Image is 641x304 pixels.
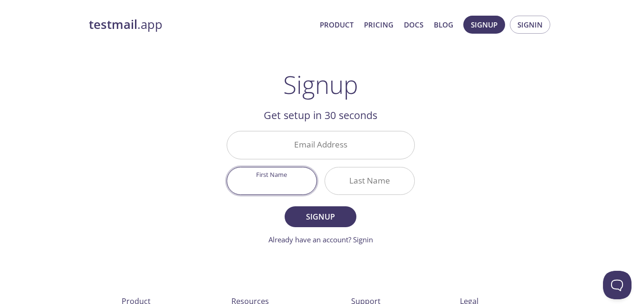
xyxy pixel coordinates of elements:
span: Signin [517,18,543,31]
a: Pricing [364,18,393,31]
button: Signup [285,206,356,227]
button: Signup [463,16,505,34]
a: Product [320,18,354,31]
a: Already have an account? Signin [268,235,373,244]
iframe: Help Scout Beacon - Open [603,271,631,299]
a: testmail.app [89,17,312,33]
strong: testmail [89,16,137,33]
span: Signup [471,18,497,31]
button: Signin [510,16,550,34]
a: Docs [404,18,423,31]
a: Blog [434,18,453,31]
h2: Get setup in 30 seconds [227,107,415,123]
span: Signup [295,210,345,223]
h1: Signup [283,70,358,99]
